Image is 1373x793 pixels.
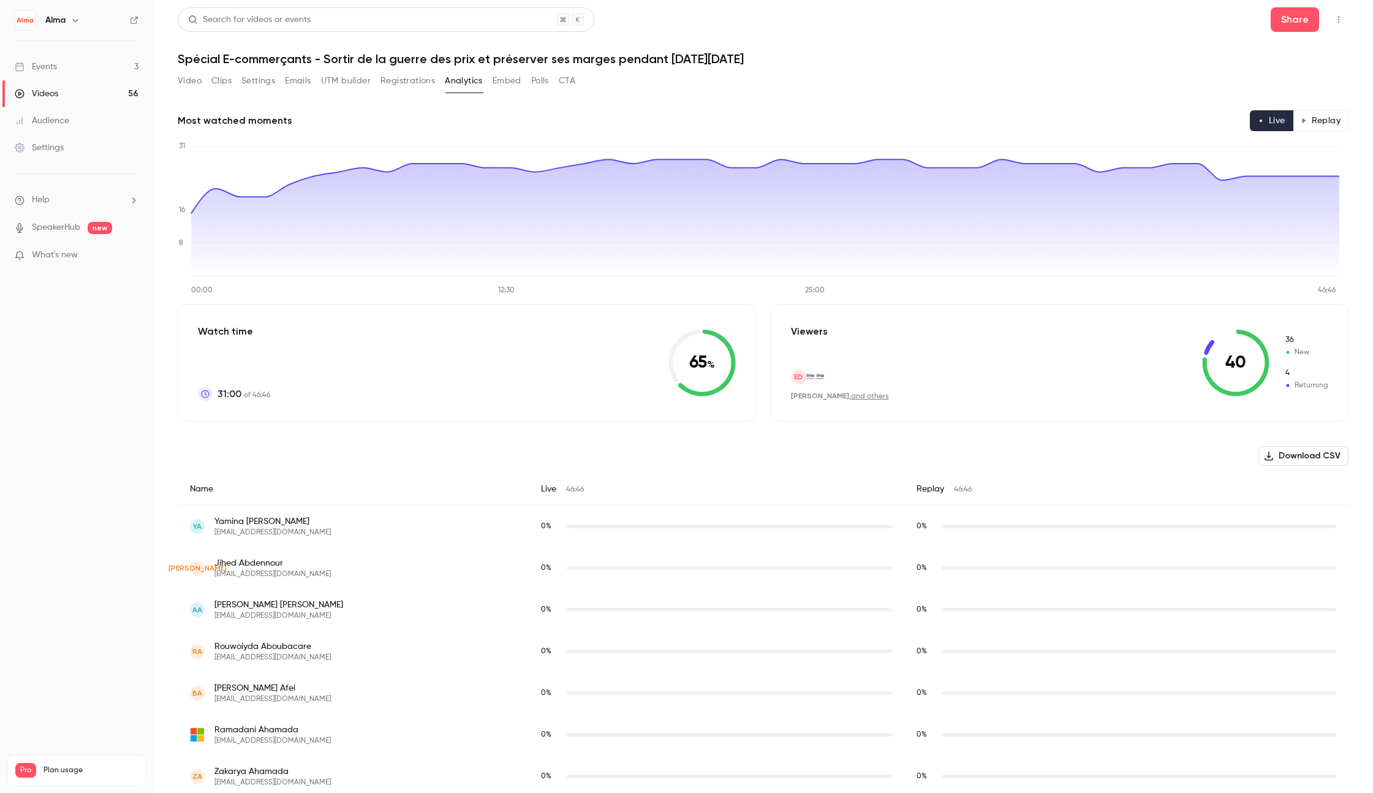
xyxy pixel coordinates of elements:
[178,631,1348,672] div: rouwoiyda976@gmail.com
[15,88,58,100] div: Videos
[214,515,331,528] span: Yamina [PERSON_NAME]
[285,71,311,91] button: Emails
[217,387,241,401] span: 31:00
[188,13,311,26] div: Search for videos or events
[794,371,803,382] span: ED
[917,731,927,738] span: 0 %
[198,324,270,339] p: Watch time
[214,765,331,778] span: Zakarya Ahamada
[1293,110,1348,131] button: Replay
[917,688,936,699] span: Replay watch time
[493,71,521,91] button: Embed
[917,689,927,697] span: 0 %
[917,648,927,655] span: 0 %
[214,599,343,611] span: [PERSON_NAME] [PERSON_NAME]
[917,563,936,574] span: Replay watch time
[178,589,1348,631] div: abdulsamikhanchanna123@gmail.com
[178,71,202,91] button: Video
[904,473,1348,506] div: Replay
[214,736,331,746] span: [EMAIL_ADDRESS][DOMAIN_NAME]
[321,71,371,91] button: UTM builder
[1329,10,1348,29] button: Top Bar Actions
[15,194,138,207] li: help-dropdown-opener
[917,771,936,782] span: Replay watch time
[15,142,64,154] div: Settings
[380,71,435,91] button: Registrations
[179,207,186,214] tspan: 16
[214,611,343,621] span: [EMAIL_ADDRESS][DOMAIN_NAME]
[803,370,816,383] img: getalma.eu
[541,604,561,615] span: Live watch time
[541,606,551,613] span: 0 %
[178,714,1348,756] div: c.rm@outlook.fr
[541,564,551,572] span: 0 %
[917,521,936,532] span: Replay watch time
[32,249,78,262] span: What's new
[190,727,205,742] img: outlook.fr
[214,569,331,579] span: [EMAIL_ADDRESS][DOMAIN_NAME]
[851,393,889,400] a: and others
[214,724,331,736] span: Ramadani Ahamada
[1318,287,1336,294] tspan: 46:46
[214,778,331,787] span: [EMAIL_ADDRESS][DOMAIN_NAME]
[241,71,275,91] button: Settings
[541,773,551,780] span: 0 %
[1284,380,1328,391] span: Returning
[178,51,1348,66] h1: Spécial E-commerçants - Sortir de la guerre des prix et préserver ses marges pendant [DATE][DATE]
[192,604,202,615] span: AA
[541,689,551,697] span: 0 %
[1250,110,1293,131] button: Live
[45,14,66,26] h6: Alma
[559,71,575,91] button: CTA
[214,528,331,537] span: [EMAIL_ADDRESS][DOMAIN_NAME]
[1284,368,1328,379] span: Returning
[541,523,551,530] span: 0 %
[15,61,57,73] div: Events
[214,682,331,694] span: [PERSON_NAME] Afei
[179,240,183,247] tspan: 8
[178,473,529,506] div: Name
[917,729,936,740] span: Replay watch time
[805,287,825,294] tspan: 25:00
[15,115,69,127] div: Audience
[168,563,227,574] span: [PERSON_NAME]
[217,387,270,401] p: of 46:46
[15,10,35,30] img: Alma
[917,606,927,613] span: 0 %
[124,250,138,261] iframe: Noticeable Trigger
[192,688,202,699] span: BA
[541,688,561,699] span: Live watch time
[541,646,561,657] span: Live watch time
[192,646,202,657] span: RA
[791,391,889,401] div: ,
[498,287,515,294] tspan: 12:30
[917,604,936,615] span: Replay watch time
[541,648,551,655] span: 0 %
[954,486,972,493] span: 46:46
[214,557,331,569] span: Jihed Abdennour
[178,547,1348,589] div: jihed.abdennour87@gmail.com
[541,731,551,738] span: 0 %
[178,113,292,128] h2: Most watched moments
[32,221,80,234] a: SpeakerHub
[1284,335,1328,346] span: New
[541,771,561,782] span: Live watch time
[917,646,936,657] span: Replay watch time
[541,563,561,574] span: Live watch time
[791,392,849,400] span: [PERSON_NAME]
[541,521,561,532] span: Live watch time
[812,370,826,383] img: getalma.eu
[531,71,549,91] button: Polls
[193,521,202,532] span: YA
[1284,347,1328,358] span: New
[917,523,927,530] span: 0 %
[529,473,904,506] div: Live
[178,672,1348,714] div: afeibernard72@gmail.com
[1271,7,1319,32] button: Share
[15,763,36,778] span: Pro
[917,564,927,572] span: 0 %
[566,486,584,493] span: 46:46
[191,287,213,294] tspan: 00:00
[32,194,50,207] span: Help
[445,71,483,91] button: Analytics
